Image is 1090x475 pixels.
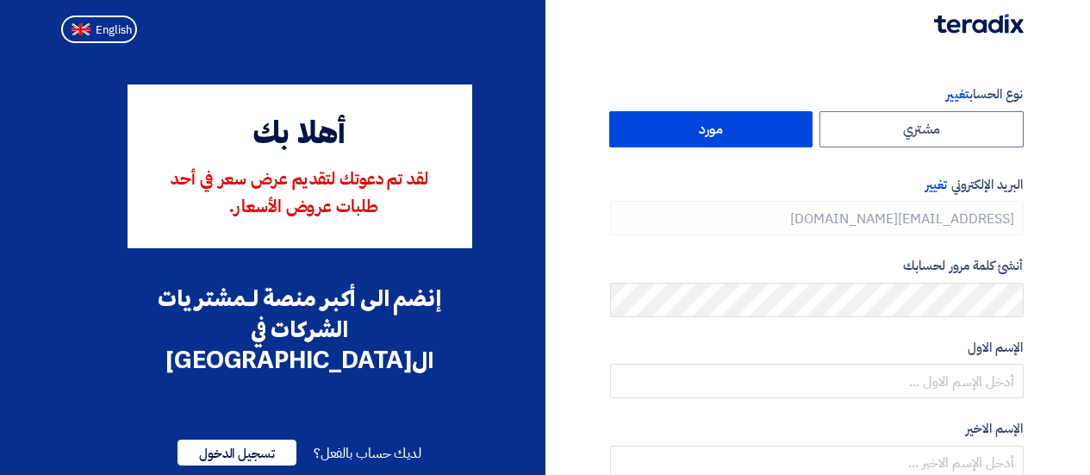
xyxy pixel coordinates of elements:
[171,172,428,216] span: لقد تم دعوتك لتقديم عرض سعر في أحد طلبات عروض الأسعار.
[610,84,1024,104] label: نوع الحساب
[96,24,132,36] span: English
[314,443,421,464] span: لديك حساب بالفعل؟
[934,14,1024,34] img: Teradix logo
[609,111,813,147] label: مورد
[152,112,448,159] div: أهلا بك
[610,364,1024,398] input: أدخل الإسم الاول ...
[178,443,296,464] a: تسجيل الدخول
[946,84,969,103] span: تغيير
[610,338,1024,358] label: الإسم الاول
[72,23,90,36] img: en-US.png
[128,283,472,376] div: إنضم الى أكبر منصة لـمشتريات الشركات في ال[GEOGRAPHIC_DATA]
[178,440,296,466] span: تسجيل الدخول
[610,419,1024,439] label: الإسم الاخير
[925,175,947,194] span: تغيير
[61,16,137,43] button: English
[610,201,1024,235] input: أدخل بريد العمل الإلكتروني الخاص بك ...
[819,111,1024,147] label: مشتري
[610,256,1024,276] label: أنشئ كلمة مرور لحسابك
[610,175,1024,195] label: البريد الإلكتروني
